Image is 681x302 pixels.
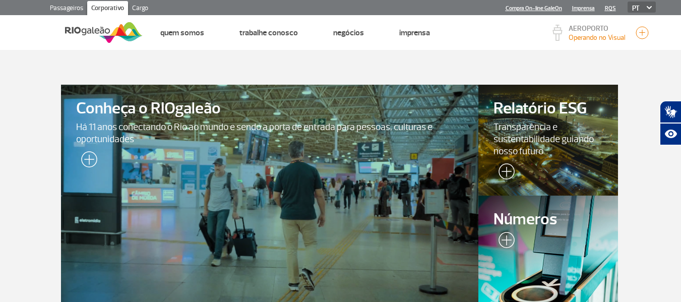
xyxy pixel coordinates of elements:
[239,28,298,38] a: Trabalhe Conosco
[493,163,515,184] img: leia-mais
[493,121,602,157] span: Transparência e sustentabilidade guiando nosso futuro
[76,151,97,171] img: leia-mais
[128,1,152,17] a: Cargo
[76,121,464,145] span: Há 11 anos conectando o Rio ao mundo e sendo a porta de entrada para pessoas, culturas e oportuni...
[572,5,595,12] a: Imprensa
[399,28,430,38] a: Imprensa
[493,211,602,228] span: Números
[76,100,464,117] span: Conheça o RIOgaleão
[605,5,616,12] a: RQS
[660,101,681,123] button: Abrir tradutor de língua de sinais.
[333,28,364,38] a: Negócios
[660,123,681,145] button: Abrir recursos assistivos.
[569,25,626,32] p: AEROPORTO
[478,85,617,196] a: Relatório ESGTransparência e sustentabilidade guiando nosso futuro
[506,5,562,12] a: Compra On-line GaleOn
[160,28,204,38] a: Quem Somos
[569,32,626,43] p: Visibilidade de 10000m
[493,232,515,252] img: leia-mais
[493,100,602,117] span: Relatório ESG
[660,101,681,145] div: Plugin de acessibilidade da Hand Talk.
[46,1,87,17] a: Passageiros
[87,1,128,17] a: Corporativo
